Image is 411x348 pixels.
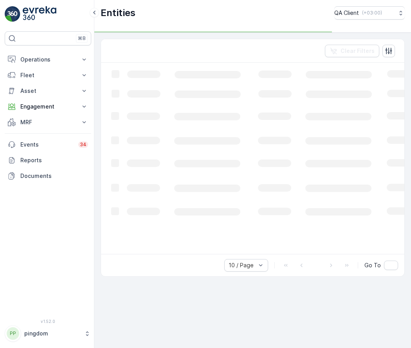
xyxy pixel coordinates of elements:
[325,45,379,57] button: Clear Filters
[5,137,91,152] a: Events34
[20,172,88,180] p: Documents
[5,325,91,342] button: PPpingdom
[20,71,76,79] p: Fleet
[334,9,359,17] p: QA Client
[20,141,74,149] p: Events
[20,156,88,164] p: Reports
[5,168,91,184] a: Documents
[20,56,76,63] p: Operations
[78,35,86,42] p: ⌘B
[101,7,135,19] p: Entities
[5,114,91,130] button: MRF
[5,152,91,168] a: Reports
[364,261,381,269] span: Go To
[5,319,91,324] span: v 1.52.0
[5,83,91,99] button: Asset
[334,6,405,20] button: QA Client(+03:00)
[5,6,20,22] img: logo
[341,47,375,55] p: Clear Filters
[362,10,382,16] p: ( +03:00 )
[7,327,19,340] div: PP
[24,330,80,337] p: pingdom
[20,103,76,111] p: Engagement
[20,118,76,126] p: MRF
[20,87,76,95] p: Asset
[23,6,56,22] img: logo_light-DOdMpM7g.png
[5,67,91,83] button: Fleet
[5,52,91,67] button: Operations
[5,99,91,114] button: Engagement
[80,141,87,148] p: 34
